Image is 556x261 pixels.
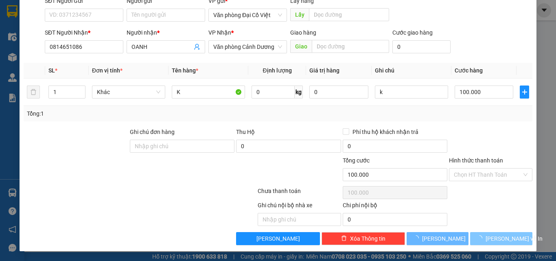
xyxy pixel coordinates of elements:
[322,232,405,245] button: deleteXóa Thông tin
[372,63,451,79] th: Ghi chú
[43,47,197,124] h2: VP Nhận: Văn phòng Đồng Hới
[290,8,309,21] span: Lấy
[349,127,422,136] span: Phí thu hộ khách nhận trả
[309,67,339,74] span: Giá trị hàng
[520,89,529,95] span: plus
[486,234,543,243] span: [PERSON_NAME] và In
[290,40,312,53] span: Giao
[258,213,341,226] input: Nhập ghi chú
[213,41,282,53] span: Văn phòng Cảnh Dương
[127,28,205,37] div: Người nhận
[350,234,385,243] span: Xóa Thông tin
[27,109,215,118] div: Tổng: 1
[49,19,137,33] b: [PERSON_NAME]
[413,235,422,241] span: loading
[455,67,483,74] span: Cước hàng
[4,47,66,61] h2: 9EXDTY8G
[92,67,123,74] span: Đơn vị tính
[258,201,341,213] div: Ghi chú nội bộ nhà xe
[392,29,433,36] label: Cước giao hàng
[130,129,175,135] label: Ghi chú đơn hàng
[97,86,160,98] span: Khác
[422,234,466,243] span: [PERSON_NAME]
[45,28,123,37] div: SĐT Người Nhận
[392,40,451,53] input: Cước giao hàng
[194,44,200,50] span: user-add
[407,232,469,245] button: [PERSON_NAME]
[27,86,40,99] button: delete
[312,40,389,53] input: Dọc đường
[172,67,198,74] span: Tên hàng
[130,140,234,153] input: Ghi chú đơn hàng
[263,67,291,74] span: Định lượng
[520,86,529,99] button: plus
[236,232,320,245] button: [PERSON_NAME]
[309,8,389,21] input: Dọc đường
[343,157,370,164] span: Tổng cước
[375,86,448,99] input: Ghi Chú
[449,157,503,164] label: Hình thức thanh toán
[213,9,282,21] span: Văn phòng Đại Cồ Việt
[295,86,303,99] span: kg
[208,29,231,36] span: VP Nhận
[48,67,55,74] span: SL
[257,186,342,201] div: Chưa thanh toán
[236,129,255,135] span: Thu Hộ
[172,86,245,99] input: VD: Bàn, Ghế
[341,235,347,242] span: delete
[470,232,532,245] button: [PERSON_NAME] và In
[343,201,447,213] div: Chi phí nội bộ
[256,234,300,243] span: [PERSON_NAME]
[477,235,486,241] span: loading
[309,86,368,99] input: 0
[290,29,316,36] span: Giao hàng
